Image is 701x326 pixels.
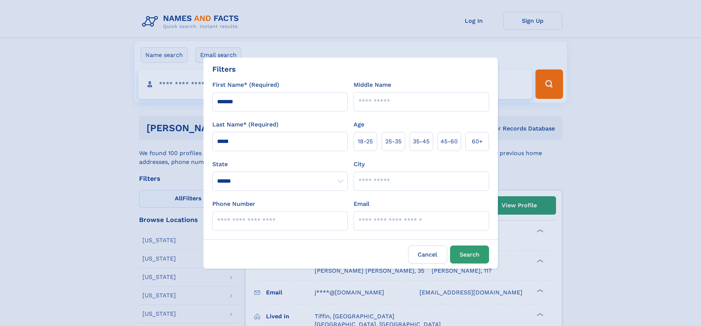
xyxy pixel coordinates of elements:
label: Email [354,200,369,208]
span: 35‑45 [413,137,429,146]
label: Age [354,120,364,129]
label: Phone Number [212,200,255,208]
label: Last Name* (Required) [212,120,279,129]
div: Filters [212,64,236,75]
label: State [212,160,348,169]
span: 18‑25 [358,137,373,146]
label: Cancel [408,246,447,264]
span: 25‑35 [385,137,401,146]
label: City [354,160,365,169]
span: 45‑60 [440,137,458,146]
label: Middle Name [354,80,391,89]
label: First Name* (Required) [212,80,279,89]
button: Search [450,246,489,264]
span: 60+ [472,137,483,146]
